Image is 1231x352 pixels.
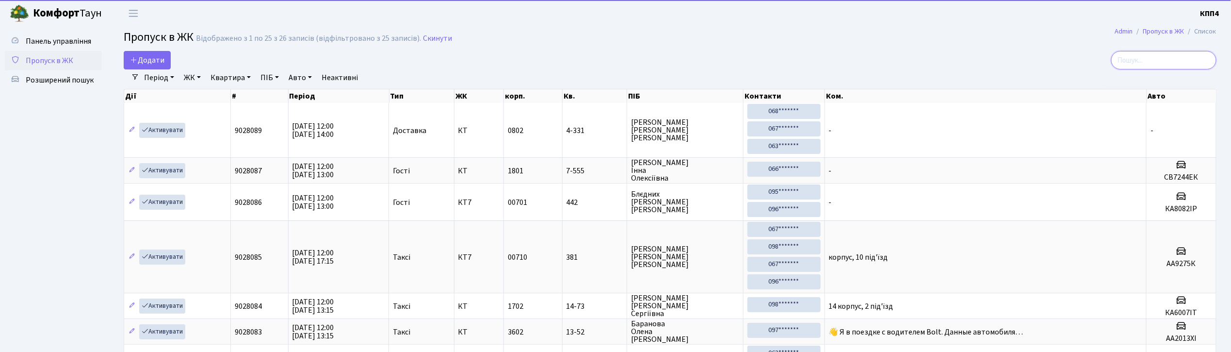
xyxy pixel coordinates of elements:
[207,69,255,86] a: Квартира
[180,69,205,86] a: ЖК
[130,55,164,66] span: Додати
[235,197,262,208] span: 9028086
[5,32,102,51] a: Панель управління
[231,89,289,103] th: #
[458,167,500,175] span: КТ
[631,245,739,268] span: [PERSON_NAME] [PERSON_NAME] [PERSON_NAME]
[563,89,627,103] th: Кв.
[1150,334,1212,343] h5: AA2013XI
[627,89,744,103] th: ПІБ
[825,89,1147,103] th: Ком.
[1150,259,1212,268] h5: АА9275К
[393,328,410,336] span: Таксі
[631,118,739,142] span: [PERSON_NAME] [PERSON_NAME] [PERSON_NAME]
[567,328,623,336] span: 13-52
[1147,89,1217,103] th: Авто
[1150,173,1212,182] h5: СВ7244ЕК
[393,127,426,134] span: Доставка
[508,252,527,263] span: 00710
[5,70,102,90] a: Розширений пошук
[454,89,504,103] th: ЖК
[829,125,832,136] span: -
[458,302,500,310] span: КТ
[829,327,1023,337] span: 👋 Я в поездке с водителем Bolt. Данные автомобиля…
[139,250,185,265] a: Активувати
[235,301,262,312] span: 9028084
[458,328,500,336] span: КТ
[631,190,739,214] span: Блєдних [PERSON_NAME] [PERSON_NAME]
[139,195,185,210] a: Активувати
[458,127,500,134] span: КТ
[121,5,146,21] button: Переключити навігацію
[289,89,389,103] th: Період
[423,34,452,43] a: Скинути
[504,89,562,103] th: корп.
[292,161,334,180] span: [DATE] 12:00 [DATE] 13:00
[235,125,262,136] span: 9028089
[1200,8,1219,19] a: КПП4
[567,253,623,261] span: 381
[292,248,334,267] span: [DATE] 12:00 [DATE] 17:15
[124,89,231,103] th: Дії
[631,320,739,343] span: Баранова Олена [PERSON_NAME]
[33,5,102,22] span: Таун
[829,166,832,176] span: -
[139,163,185,178] a: Активувати
[26,75,94,85] span: Розширений пошук
[257,69,283,86] a: ПІБ
[124,29,194,46] span: Пропуск в ЖК
[567,167,623,175] span: 7-555
[1184,26,1216,37] li: Список
[1115,26,1133,36] a: Admin
[318,69,362,86] a: Неактивні
[567,302,623,310] span: 14-73
[567,199,623,206] span: 442
[292,322,334,341] span: [DATE] 12:00 [DATE] 13:15
[10,4,29,23] img: logo.png
[631,159,739,182] span: [PERSON_NAME] Інна Олексіївна
[139,299,185,314] a: Активувати
[140,69,178,86] a: Період
[26,55,73,66] span: Пропуск в ЖК
[1143,26,1184,36] a: Пропуск в ЖК
[567,127,623,134] span: 4-331
[5,51,102,70] a: Пропуск в ЖК
[829,197,832,208] span: -
[458,253,500,261] span: КТ7
[458,199,500,206] span: КТ7
[292,121,334,140] span: [DATE] 12:00 [DATE] 14:00
[508,197,527,208] span: 00701
[393,302,410,310] span: Таксі
[235,252,262,263] span: 9028085
[26,36,91,47] span: Панель управління
[393,167,410,175] span: Гості
[235,166,262,176] span: 9028087
[1150,125,1153,136] span: -
[1150,308,1212,318] h5: КА6007ІТ
[124,51,171,69] a: Додати
[292,297,334,316] span: [DATE] 12:00 [DATE] 13:15
[393,253,410,261] span: Таксі
[508,327,523,337] span: 3602
[1150,204,1212,214] h5: КА8082ІР
[33,5,80,21] b: Комфорт
[285,69,316,86] a: Авто
[139,324,185,339] a: Активувати
[235,327,262,337] span: 9028083
[292,193,334,212] span: [DATE] 12:00 [DATE] 13:00
[829,252,888,263] span: корпус, 10 під'їзд
[829,301,893,312] span: 14 корпус, 2 під'їзд
[1101,21,1231,42] nav: breadcrumb
[393,199,410,206] span: Гості
[631,294,739,318] span: [PERSON_NAME] [PERSON_NAME] Сергіївна
[744,89,825,103] th: Контакти
[389,89,454,103] th: Тип
[196,34,421,43] div: Відображено з 1 по 25 з 26 записів (відфільтровано з 25 записів).
[508,166,523,176] span: 1801
[1111,51,1216,69] input: Пошук...
[508,125,523,136] span: 0802
[508,301,523,312] span: 1702
[139,123,185,138] a: Активувати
